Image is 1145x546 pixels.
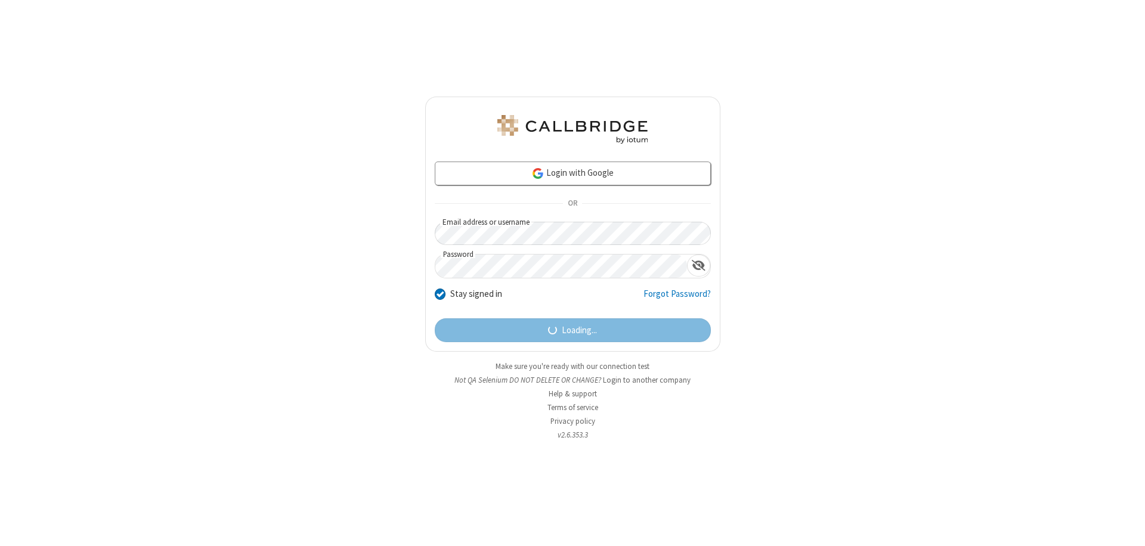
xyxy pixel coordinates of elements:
a: Terms of service [547,402,598,412]
a: Privacy policy [550,416,595,426]
label: Stay signed in [450,287,502,301]
input: Password [435,255,687,278]
span: OR [563,196,582,212]
li: Not QA Selenium DO NOT DELETE OR CHANGE? [425,374,720,386]
img: QA Selenium DO NOT DELETE OR CHANGE [495,115,650,144]
iframe: Chat [1115,515,1136,538]
button: Login to another company [603,374,691,386]
li: v2.6.353.3 [425,429,720,440]
a: Forgot Password? [643,287,711,310]
a: Login with Google [435,162,711,185]
button: Loading... [435,318,711,342]
div: Show password [687,255,710,277]
input: Email address or username [435,222,711,245]
a: Make sure you're ready with our connection test [496,361,649,371]
a: Help & support [549,389,597,399]
img: google-icon.png [531,167,544,180]
span: Loading... [562,324,597,337]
